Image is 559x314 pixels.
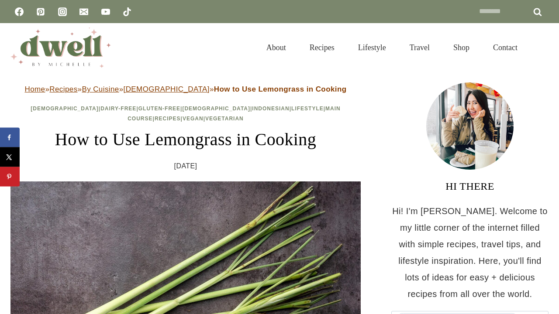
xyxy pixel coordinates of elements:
[97,3,114,20] a: YouTube
[100,106,136,112] a: Dairy-Free
[183,116,204,122] a: Vegan
[54,3,71,20] a: Instagram
[214,85,347,93] strong: How to Use Lemongrass in Cooking
[138,106,180,112] a: Gluten-Free
[25,85,347,93] span: » » » »
[255,32,298,63] a: About
[10,3,28,20] a: Facebook
[298,32,346,63] a: Recipes
[25,85,45,93] a: Home
[31,106,341,122] span: | | | | | | | | |
[10,27,111,68] img: DWELL by michelle
[31,106,99,112] a: [DEMOGRAPHIC_DATA]
[118,3,136,20] a: TikTok
[32,3,49,20] a: Pinterest
[10,126,361,153] h1: How to Use Lemongrass in Cooking
[398,32,442,63] a: Travel
[252,106,289,112] a: Indonesian
[481,32,529,63] a: Contact
[255,32,529,63] nav: Primary Navigation
[291,106,324,112] a: Lifestyle
[205,116,244,122] a: Vegetarian
[82,85,119,93] a: By Cuisine
[346,32,398,63] a: Lifestyle
[49,85,77,93] a: Recipes
[174,160,197,173] time: [DATE]
[155,116,181,122] a: Recipes
[124,85,210,93] a: [DEMOGRAPHIC_DATA]
[442,32,481,63] a: Shop
[534,40,549,55] button: View Search Form
[182,106,250,112] a: [DEMOGRAPHIC_DATA]
[75,3,93,20] a: Email
[391,203,549,302] p: Hi! I'm [PERSON_NAME]. Welcome to my little corner of the internet filled with simple recipes, tr...
[391,178,549,194] h3: HI THERE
